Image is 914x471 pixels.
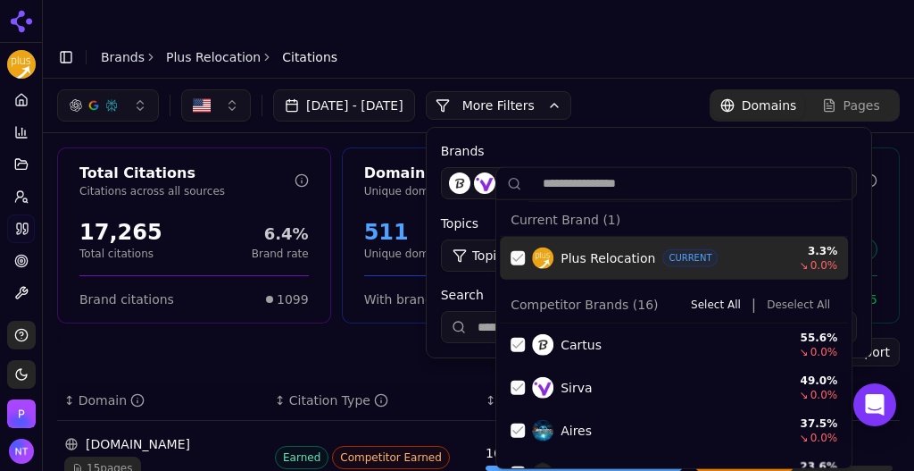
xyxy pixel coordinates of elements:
[7,400,36,428] img: Perrill
[486,444,518,462] div: 1656
[472,247,523,265] span: Topic: All
[7,400,36,428] button: Open organization switcher
[752,294,756,315] span: |
[7,50,36,79] button: Current brand: Plus Relocation
[441,214,644,232] label: Topics
[252,222,309,247] div: 6.4%
[101,50,145,64] a: Brands
[800,345,809,359] span: ↘
[800,258,809,273] span: ↘
[332,446,450,469] span: Competitor Earned
[79,184,295,198] p: Citations across all sources
[277,290,309,308] span: 1099
[166,48,261,66] a: Plus Relocation
[784,331,837,345] div: 55.6 %
[784,244,837,258] div: 3.3 %
[275,391,471,409] div: ↕Citation Type
[268,381,478,421] th: citationTypes
[64,391,261,409] div: ↕Domain
[364,184,579,198] p: Unique domains citing content
[561,336,602,354] span: Cartus
[496,200,852,468] div: Suggestions
[561,422,592,440] span: Aires
[79,163,295,184] div: Total Citations
[511,296,658,314] span: Competitor Brands ( 16 )
[561,379,592,397] span: Sirva
[784,416,837,431] div: 37.5 %
[9,439,34,464] img: Nate Tower
[282,48,337,66] span: Citations
[79,290,174,308] span: Brand citations
[760,294,837,315] button: Deselect All
[193,97,211,114] img: US
[364,290,495,308] span: With brand mentions
[364,163,579,184] div: Domain Coverage
[800,388,809,402] span: ↘
[79,247,162,261] p: Total citations
[101,48,337,66] nav: breadcrumb
[853,383,896,426] div: Open Intercom Messenger
[662,249,718,267] span: CURRENT
[275,446,328,469] span: Earned
[810,345,838,359] span: 0.0 %
[474,172,495,194] img: Sirva
[810,431,838,445] span: 0.0 %
[252,247,309,261] p: Brand rate
[684,294,748,315] button: Select All
[532,420,553,442] img: Aires
[57,381,268,421] th: domain
[532,248,553,269] img: Plus Relocation
[532,377,553,399] img: Sirva
[7,50,36,79] img: Plus Relocation
[742,97,797,114] span: Domains
[273,89,415,122] button: [DATE] - [DATE]
[441,142,857,160] label: Brands
[364,247,451,261] p: Unique domains
[64,435,261,453] div: [DOMAIN_NAME]
[478,381,689,421] th: totalCitationCount
[426,91,571,120] button: More Filters
[810,258,838,273] span: 0.0 %
[561,249,655,267] span: Plus Relocation
[289,391,388,409] div: Citation Type
[441,286,857,304] label: Search
[364,218,451,247] div: 511
[79,218,162,247] div: 17,265
[511,211,620,229] span: Current Brand ( 1 )
[800,431,809,445] span: ↘
[532,334,553,356] img: Cartus
[79,391,145,409] div: Domain
[9,439,34,464] button: Open user button
[843,97,880,114] span: Pages
[810,388,838,402] span: 0.0 %
[784,374,837,388] div: 49.0 %
[449,172,470,194] img: Cartus
[486,391,682,409] div: ↕Citations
